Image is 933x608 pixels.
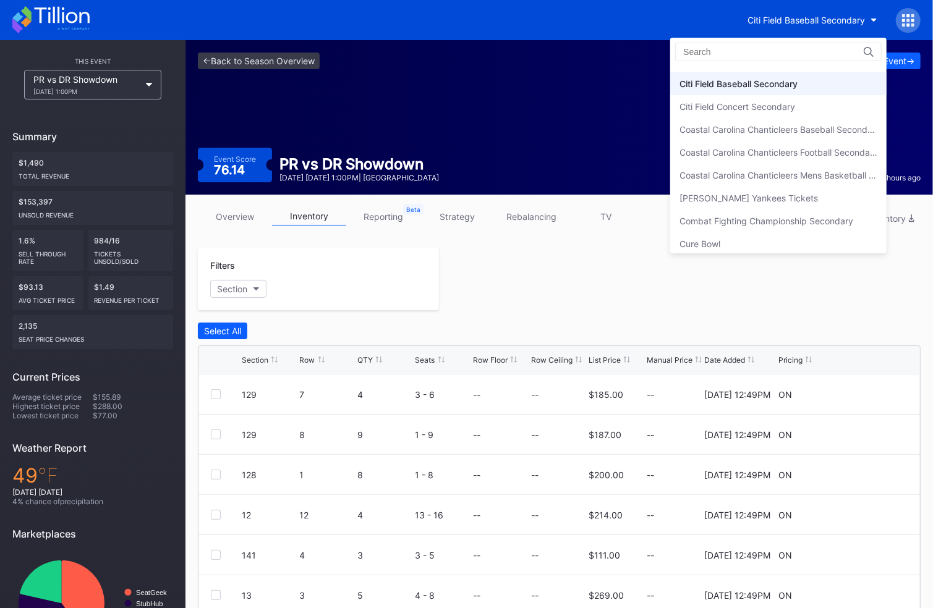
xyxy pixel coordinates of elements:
[680,193,818,203] div: [PERSON_NAME] Yankees Tickets
[680,78,798,89] div: Citi Field Baseball Secondary
[680,239,720,249] div: Cure Bowl
[680,216,853,226] div: Combat Fighting Championship Secondary
[680,124,877,135] div: Coastal Carolina Chanticleers Baseball Secondary
[680,170,877,180] div: Coastal Carolina Chanticleers Mens Basketball Secondary
[680,147,877,158] div: Coastal Carolina Chanticleers Football Secondary
[683,47,791,57] input: Search
[680,101,795,112] div: Citi Field Concert Secondary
